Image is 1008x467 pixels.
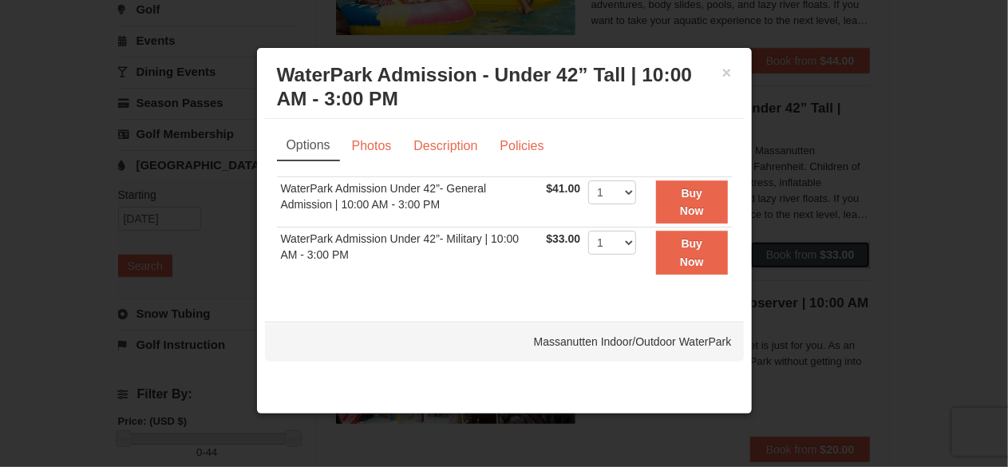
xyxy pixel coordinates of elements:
[277,176,543,228] td: WaterPark Admission Under 42”- General Admission | 10:00 AM - 3:00 PM
[546,232,580,245] span: $33.00
[489,131,554,161] a: Policies
[656,231,727,275] button: Buy Now
[656,180,727,224] button: Buy Now
[403,131,488,161] a: Description
[680,237,704,267] strong: Buy Now
[722,65,732,81] button: ×
[265,322,744,362] div: Massanutten Indoor/Outdoor WaterPark
[680,187,704,217] strong: Buy Now
[277,131,340,161] a: Options
[342,131,402,161] a: Photos
[277,63,732,111] h3: WaterPark Admission - Under 42” Tall | 10:00 AM - 3:00 PM
[546,182,580,195] span: $41.00
[277,228,543,278] td: WaterPark Admission Under 42”- Military | 10:00 AM - 3:00 PM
